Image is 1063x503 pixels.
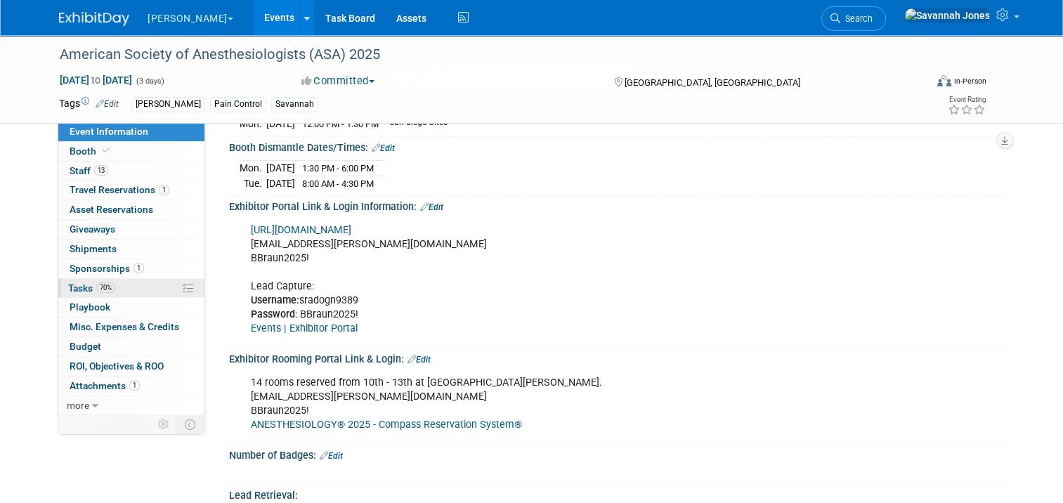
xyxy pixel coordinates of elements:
a: Sponsorships1 [58,259,204,278]
div: Lead Retrieval: [229,485,1004,502]
span: [DATE] [DATE] [59,74,133,86]
span: 1:30 PM - 6:00 PM [302,163,374,174]
span: ROI, Objectives & ROO [70,360,164,372]
a: Travel Reservations1 [58,181,204,200]
img: Format-Inperson.png [937,75,951,86]
div: Exhibitor Portal Link & Login Information: [229,196,1004,214]
a: Edit [420,202,443,212]
a: Budget [58,337,204,356]
a: ROI, Objectives & ROO [58,357,204,376]
i: Booth reservation complete [103,147,110,155]
span: Booth [70,145,112,157]
span: (3 days) [135,77,164,86]
div: Event Format [849,73,986,94]
a: ANESTHESIOLOGY® 2025 - Compass Reservation System® [251,419,522,431]
a: Search [821,6,886,31]
span: Giveaways [70,223,115,235]
span: Event Information [70,126,148,137]
span: Asset Reservations [70,204,153,215]
span: Staff [70,165,108,176]
span: 12:00 PM - 1:30 PM [302,119,379,129]
span: Misc. Expenses & Credits [70,321,179,332]
td: Tue. [240,176,266,190]
a: Staff13 [58,162,204,181]
div: Event Rating [948,96,986,103]
span: Tasks [68,282,115,294]
a: Shipments [58,240,204,259]
td: Tags [59,96,119,112]
a: Misc. Expenses & Credits [58,318,204,337]
span: 1 [129,380,140,391]
a: Giveaways [58,220,204,239]
td: Toggle Event Tabs [176,415,205,433]
span: Shipments [70,243,117,254]
a: Asset Reservations [58,200,204,219]
b: Username: [251,294,299,306]
div: 14 rooms reserved from 10th - 13th at [GEOGRAPHIC_DATA][PERSON_NAME]. [EMAIL_ADDRESS][PERSON_NAME... [241,369,854,439]
a: [URL][DOMAIN_NAME] [251,224,351,236]
a: Events | Exhibitor Portal [251,322,358,334]
span: Attachments [70,380,140,391]
td: [DATE] [266,161,295,176]
a: Edit [372,143,395,153]
a: Event Information [58,122,204,141]
img: ExhibitDay [59,12,129,26]
span: 1 [159,185,169,195]
span: Budget [70,341,101,352]
button: Committed [296,74,380,89]
a: Edit [407,355,431,365]
a: more [58,396,204,415]
span: more [67,400,89,411]
a: Playbook [58,298,204,317]
a: Booth [58,142,204,161]
a: Tasks70% [58,279,204,298]
div: American Society of Anesthesiologists (ASA) 2025 [55,42,908,67]
td: [DATE] [266,176,295,190]
div: Pain Control [210,97,266,112]
span: to [89,74,103,86]
div: [EMAIL_ADDRESS][PERSON_NAME][DOMAIN_NAME] BBraun2025! Lead Capture: sradogn9389 : BBraun2025! [241,216,854,344]
div: Booth Dismantle Dates/Times: [229,137,1004,155]
a: Edit [96,99,119,109]
div: Exhibitor Rooming Portal Link & Login: [229,348,1004,367]
span: 8:00 AM - 4:30 PM [302,178,374,189]
a: Edit [320,451,343,461]
span: 13 [94,165,108,176]
td: Personalize Event Tab Strip [152,415,176,433]
a: Attachments1 [58,377,204,396]
span: Search [840,13,873,24]
div: [PERSON_NAME] [131,97,205,112]
span: 70% [96,282,115,293]
div: Number of Badges: [229,445,1004,463]
img: Savannah Jones [904,8,991,23]
span: [GEOGRAPHIC_DATA], [GEOGRAPHIC_DATA] [625,77,800,88]
div: Savannah [271,97,318,112]
td: Mon. [240,161,266,176]
div: In-Person [953,76,986,86]
span: Travel Reservations [70,184,169,195]
b: Password [251,308,295,320]
span: Playbook [70,301,110,313]
span: Sponsorships [70,263,144,274]
span: 1 [133,263,144,273]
